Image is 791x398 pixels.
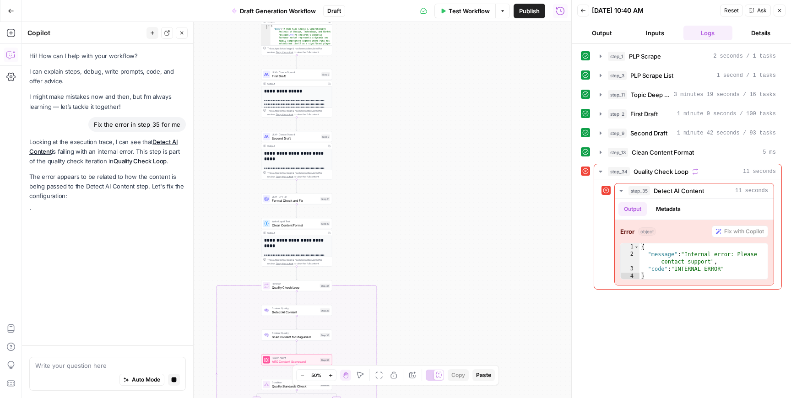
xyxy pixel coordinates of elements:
[608,167,630,176] span: step_34
[594,68,781,83] button: 1 second / 1 tasks
[272,133,320,136] span: LLM · Claude Opus 4
[272,223,319,227] span: Clean Content Format
[621,273,639,280] div: 4
[272,70,320,74] span: LLM · Claude Opus 4
[268,25,271,28] span: Toggle code folding, rows 1 through 3
[621,243,639,251] div: 1
[629,52,661,61] span: PLP Scrape
[628,186,650,195] span: step_35
[272,384,318,388] span: Quality Standards Check
[615,183,774,198] button: 11 seconds
[272,356,318,360] span: Power Agent
[724,227,764,236] span: Fix with Copilot
[119,374,164,386] button: Auto Mode
[296,291,298,305] g: Edge from step_34 to step_35
[630,71,673,80] span: PLP Scrape List
[276,262,293,265] span: Copy the output
[276,51,293,54] span: Copy the output
[261,330,332,341] div: Content QualityScan Content for PlagiarismStep 36
[716,71,776,80] span: 1 second / 1 tasks
[226,4,321,18] button: Draft Generation Workflow
[745,5,771,16] button: Ask
[634,167,688,176] span: Quality Check Loop
[620,227,634,236] strong: Error
[276,113,293,116] span: Copy the output
[677,129,776,137] span: 1 minute 42 seconds / 93 tasks
[594,49,781,64] button: 2 seconds / 1 tasks
[608,71,627,80] span: step_3
[272,136,320,140] span: Second Draft
[29,138,178,155] a: Detect AI Content
[757,6,767,15] span: Ask
[321,134,330,139] div: Step 9
[608,148,628,157] span: step_13
[272,74,320,78] span: First Draft
[267,109,330,116] div: This output is too large & has been abbreviated for review. to view the full content.
[261,280,332,291] div: IterationQuality Check LoopStep 34
[630,109,658,118] span: First Draft
[763,148,776,156] span: 5 ms
[320,308,330,312] div: Step 35
[594,179,781,289] div: 11 seconds
[621,265,639,273] div: 3
[720,5,743,16] button: Reset
[296,118,298,131] g: Edge from step_2 to step_9
[88,117,186,132] div: Fix the error in step_35 for me
[272,198,319,203] span: Format Check and Fix
[320,221,330,226] div: Step 13
[272,282,318,285] span: Iteration
[514,4,545,18] button: Publish
[29,137,186,166] p: Looking at the execution trace, I can see that is failing with an internal error. This step is pa...
[683,26,733,40] button: Logs
[615,199,774,285] div: 11 seconds
[272,359,318,364] span: AEO Content Scorecard
[29,92,186,111] p: I might make mistakes now and then, but I’m always learning — let’s tackle it together!
[321,72,330,76] div: Step 2
[27,28,144,38] div: Copilot
[272,334,318,339] span: Scan Content for Plagiarism
[632,148,694,157] span: Clean Content Format
[272,331,318,335] span: Content Quality
[267,171,330,178] div: This output is too large & has been abbreviated for review. to view the full content.
[261,355,332,366] div: Power AgentAEO Content ScorecardStep 37
[311,371,321,379] span: 50%
[267,231,325,235] div: Output
[261,194,332,204] div: LLM · GPT-4.1Format Check and FixStep 51
[577,26,627,40] button: Output
[631,90,670,99] span: Topic Deep Research
[476,371,491,379] span: Paste
[634,243,639,251] span: Toggle code folding, rows 1 through 4
[240,6,316,16] span: Draft Generation Workflow
[264,333,269,338] img: g05n0ak81hcbx2skfcsf7zupj8nr
[519,6,540,16] span: Publish
[114,157,167,165] a: Quality Check Loop
[712,226,768,237] button: Fix with Copilot
[320,197,330,201] div: Step 51
[449,6,490,16] span: Test Workflow
[654,186,704,195] span: Detect AI Content
[320,284,330,288] div: Step 34
[296,204,298,218] g: Edge from step_51 to step_13
[713,52,776,60] span: 2 seconds / 1 tasks
[677,110,776,118] span: 1 minute 9 seconds / 100 tasks
[743,167,776,176] span: 11 seconds
[261,7,332,55] div: Output{ "body":"# Puma Kids Shoes: A Comprehensive Analysis of Design, Technology, and Market Pos...
[736,26,786,40] button: Details
[608,90,627,99] span: step_11
[594,164,781,179] button: 11 seconds
[618,202,647,216] button: Output
[272,381,318,384] span: Condition
[29,172,186,201] p: The error appears to be related to how the content is being passed to the Detect AI Content step....
[296,180,298,193] g: Edge from step_9 to step_51
[630,26,680,40] button: Inputs
[594,107,781,121] button: 1 minute 9 seconds / 100 tasks
[448,369,469,381] button: Copy
[735,187,768,195] span: 11 seconds
[327,7,341,15] span: Draft
[267,258,330,265] div: This output is too large & has been abbreviated for review. to view the full content.
[320,358,330,362] div: Step 37
[594,126,781,140] button: 1 minute 42 seconds / 93 tasks
[621,251,639,265] div: 2
[272,220,319,223] span: Write Liquid Text
[261,305,332,316] div: Content QualityDetect AI ContentStep 35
